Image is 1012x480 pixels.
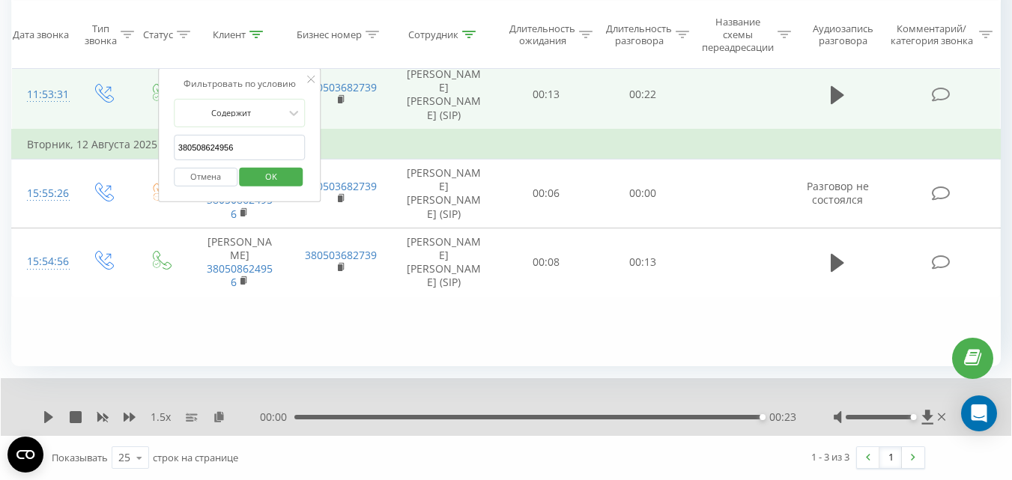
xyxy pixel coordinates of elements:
[118,450,130,465] div: 25
[595,61,691,130] td: 00:22
[240,168,303,186] button: OK
[606,22,672,47] div: Длительность разговора
[12,130,1001,160] td: Вторник, 12 Августа 2025
[807,179,869,207] span: Разговор не состоялся
[879,447,902,468] a: 1
[305,80,377,94] a: 380503682739
[760,414,766,420] div: Accessibility label
[190,228,290,297] td: [PERSON_NAME]
[305,179,377,193] a: 380503682739
[7,437,43,473] button: Open CMP widget
[390,159,498,228] td: [PERSON_NAME] [PERSON_NAME] (SIP)
[911,414,917,420] div: Accessibility label
[805,22,881,47] div: Аудиозапись разговора
[207,192,273,220] a: 380508624956
[390,228,498,297] td: [PERSON_NAME] [PERSON_NAME] (SIP)
[153,451,238,464] span: строк на странице
[509,22,575,47] div: Длительность ожидания
[207,261,273,289] a: 380508624956
[408,28,458,41] div: Сотрудник
[174,168,237,186] button: Отмена
[702,16,774,54] div: Название схемы переадресации
[595,159,691,228] td: 00:00
[260,410,294,425] span: 00:00
[27,179,58,208] div: 15:55:26
[143,28,173,41] div: Статус
[85,22,117,47] div: Тип звонка
[498,61,595,130] td: 00:13
[297,28,362,41] div: Бизнес номер
[151,410,171,425] span: 1.5 x
[305,248,377,262] a: 380503682739
[595,228,691,297] td: 00:13
[174,135,306,161] input: Введите значение
[213,28,246,41] div: Клиент
[769,410,796,425] span: 00:23
[811,449,849,464] div: 1 - 3 из 3
[27,80,58,109] div: 11:53:31
[961,395,997,431] div: Open Intercom Messenger
[888,22,975,47] div: Комментарий/категория звонка
[498,228,595,297] td: 00:08
[498,159,595,228] td: 00:06
[174,76,306,91] div: Фильтровать по условию
[52,451,108,464] span: Показывать
[390,61,498,130] td: [PERSON_NAME] [PERSON_NAME] (SIP)
[27,247,58,276] div: 15:54:56
[13,28,69,41] div: Дата звонка
[250,165,292,188] span: OK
